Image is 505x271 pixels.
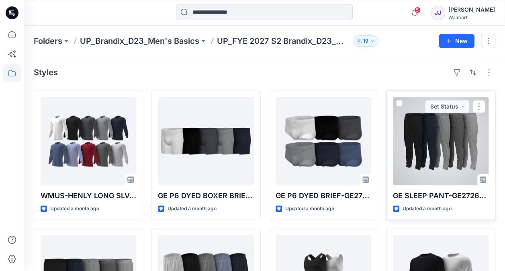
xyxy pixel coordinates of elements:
p: GE P6 DYED BOXER BRIEF-GE27260848 [158,190,254,201]
a: UP_Brandix_D23_Men's Basics [80,35,199,47]
p: GE P6 DYED BRIEF-GE27260846 [276,190,371,201]
h4: Styles [34,68,58,77]
p: UP_FYE 2027 S2 Brandix_D23_Men's Basics- [PERSON_NAME] [217,35,350,47]
div: [PERSON_NAME] [448,5,495,14]
p: WMUS-HENLY LONG SLV-N2-3D [41,190,136,201]
p: Updated a month ago [403,205,452,213]
a: GE P6 DYED BOXER BRIEF-GE27260848 [158,97,254,185]
p: 19 [363,37,368,45]
p: Updated a month ago [168,205,217,213]
a: WMUS-HENLY LONG SLV-N2-3D [41,97,136,185]
a: GE SLEEP PANT-GE27260851 [393,97,489,185]
span: 5 [414,7,421,13]
div: Walmart [448,14,495,21]
button: New [439,34,474,48]
p: GE SLEEP PANT-GE27260851 [393,190,489,201]
button: 19 [353,35,378,47]
a: GE P6 DYED BRIEF-GE27260846 [276,97,371,185]
p: Updated a month ago [50,205,99,213]
a: Folders [34,35,62,47]
p: Updated a month ago [285,205,334,213]
div: JJ [431,6,445,20]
